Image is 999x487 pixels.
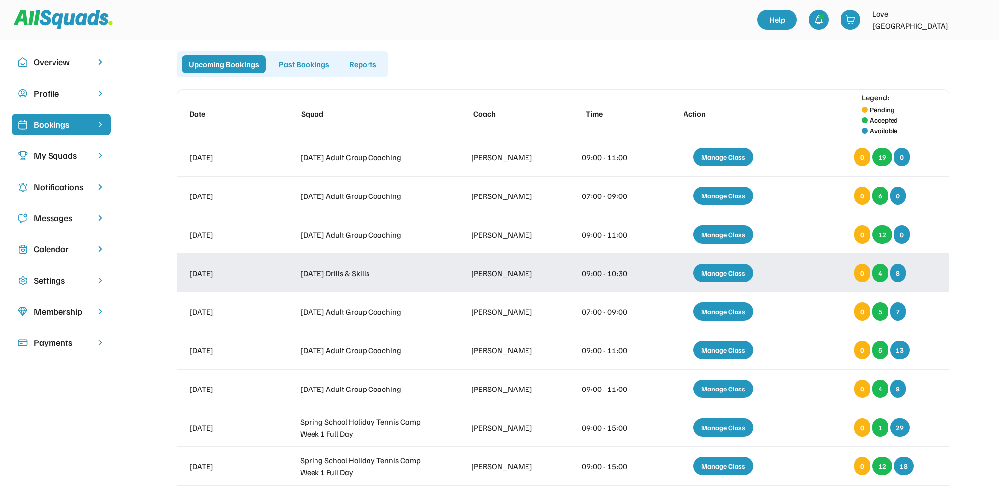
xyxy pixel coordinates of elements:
[854,341,870,359] div: 0
[34,211,89,225] div: Messages
[189,190,264,202] div: [DATE]
[189,460,264,472] div: [DATE]
[814,15,824,25] img: bell-03%20%281%29.svg
[300,267,435,279] div: [DATE] Drills & Skills
[890,264,906,282] div: 8
[471,229,546,241] div: [PERSON_NAME]
[693,380,753,398] div: Manage Class
[95,338,105,347] img: chevron-right.svg
[693,187,753,205] div: Manage Class
[872,341,888,359] div: 5
[872,418,888,437] div: 1
[300,454,435,478] div: Spring School Holiday Tennis Camp Week 1 Full Day
[872,380,888,398] div: 4
[300,190,435,202] div: [DATE] Adult Group Coaching
[18,213,28,223] img: Icon%20copy%205.svg
[18,338,28,348] img: Icon%20%2815%29.svg
[14,10,113,29] img: Squad%20Logo.svg
[872,264,888,282] div: 4
[582,460,642,472] div: 09:00 - 15:00
[582,383,642,395] div: 09:00 - 11:00
[18,276,28,286] img: Icon%20copy%2016.svg
[34,305,89,318] div: Membership
[890,187,906,205] div: 0
[189,108,264,120] div: Date
[872,225,892,243] div: 12
[582,422,642,434] div: 09:00 - 15:00
[473,108,548,120] div: Coach
[300,383,435,395] div: [DATE] Adult Group Coaching
[95,276,105,285] img: chevron-right.svg
[18,307,28,317] img: Icon%20copy%208.svg
[342,55,383,73] div: Reports
[894,225,910,243] div: 0
[684,108,773,120] div: Action
[34,180,89,194] div: Notifications
[693,148,753,166] div: Manage Class
[894,148,910,166] div: 0
[95,307,105,316] img: chevron-right.svg
[582,344,642,356] div: 09:00 - 11:00
[34,87,89,100] div: Profile
[189,151,264,163] div: [DATE]
[693,302,753,321] div: Manage Class
[95,57,105,67] img: chevron-right.svg
[18,182,28,192] img: Icon%20copy%204.svg
[34,274,89,287] div: Settings
[34,118,89,131] div: Bookings
[182,55,266,73] div: Upcoming Bookings
[854,418,870,437] div: 0
[189,344,264,356] div: [DATE]
[471,460,546,472] div: [PERSON_NAME]
[471,267,546,279] div: [PERSON_NAME]
[471,344,546,356] div: [PERSON_NAME]
[300,229,435,241] div: [DATE] Adult Group Coaching
[18,120,28,130] img: Icon%20%2819%29.svg
[300,416,435,439] div: Spring School Holiday Tennis Camp Week 1 Full Day
[854,380,870,398] div: 0
[757,10,797,30] a: Help
[870,125,897,136] div: Available
[693,225,753,243] div: Manage Class
[862,92,890,103] div: Legend:
[854,264,870,282] div: 0
[586,108,646,120] div: Time
[95,182,105,192] img: chevron-right.svg
[854,148,870,166] div: 0
[18,151,28,161] img: Icon%20copy%203.svg
[471,383,546,395] div: [PERSON_NAME]
[872,457,892,475] div: 12
[34,243,89,256] div: Calendar
[18,57,28,67] img: Icon%20copy%2010.svg
[189,306,264,318] div: [DATE]
[18,89,28,98] img: user-circle.svg
[582,151,642,163] div: 09:00 - 11:00
[870,104,894,115] div: Pending
[95,213,105,223] img: chevron-right.svg
[845,15,855,25] img: shopping-cart-01%20%281%29.svg
[693,264,753,282] div: Manage Class
[693,457,753,475] div: Manage Class
[582,229,642,241] div: 09:00 - 11:00
[582,190,642,202] div: 07:00 - 09:00
[890,380,906,398] div: 8
[693,418,753,437] div: Manage Class
[854,302,870,321] div: 0
[189,383,264,395] div: [DATE]
[854,457,870,475] div: 0
[872,148,892,166] div: 19
[890,302,906,321] div: 7
[272,55,336,73] div: Past Bookings
[300,151,435,163] div: [DATE] Adult Group Coaching
[471,306,546,318] div: [PERSON_NAME]
[582,306,642,318] div: 07:00 - 09:00
[471,422,546,434] div: [PERSON_NAME]
[300,306,435,318] div: [DATE] Adult Group Coaching
[967,10,987,30] img: LTPP_Logo_REV.jpeg
[34,55,89,69] div: Overview
[301,108,436,120] div: Squad
[854,225,870,243] div: 0
[34,336,89,349] div: Payments
[189,267,264,279] div: [DATE]
[890,341,910,359] div: 13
